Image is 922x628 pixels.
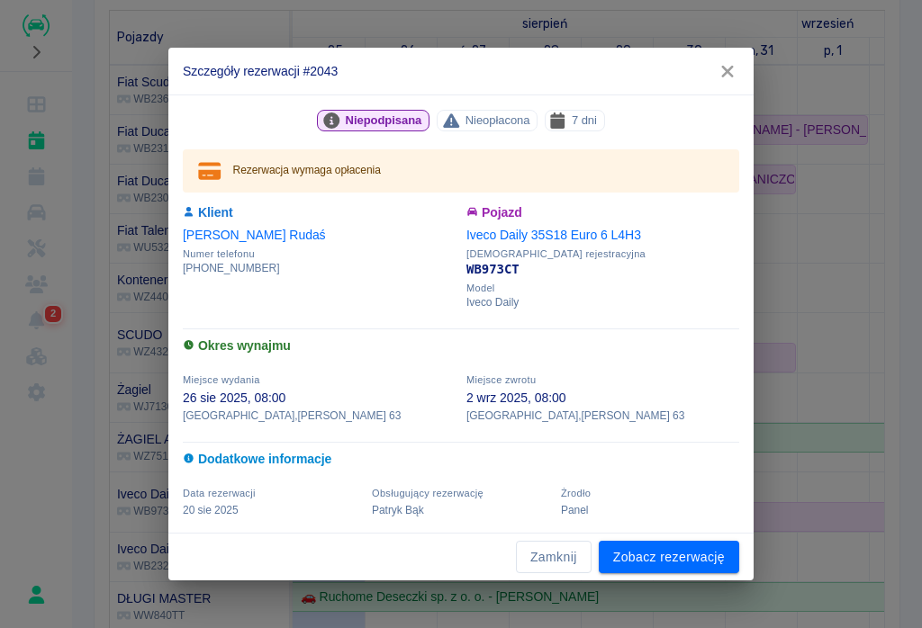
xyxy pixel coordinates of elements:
[183,260,456,276] p: [PHONE_NUMBER]
[466,283,739,294] span: Model
[233,155,381,187] div: Rezerwacja wymaga opłacenia
[466,260,739,279] p: WB973CT
[183,502,361,518] p: 20 sie 2025
[466,294,739,310] p: Iveco Daily
[183,450,739,469] h6: Dodatkowe informacje
[183,488,256,498] span: Data rezerwacji
[599,541,739,574] a: Zobacz rezerwację
[183,203,456,222] h6: Klient
[466,408,739,424] p: [GEOGRAPHIC_DATA] , [PERSON_NAME] 63
[183,389,456,408] p: 26 sie 2025, 08:00
[466,228,641,242] a: Iveco Daily 35S18 Euro 6 L4H3
[561,488,591,498] span: Żrodło
[339,111,429,130] span: Niepodpisana
[466,203,739,222] h6: Pojazd
[372,488,484,498] span: Obsługujący rezerwację
[561,502,739,518] p: Panel
[516,541,592,574] button: Zamknij
[458,111,538,130] span: Nieopłacona
[183,408,456,424] p: [GEOGRAPHIC_DATA] , [PERSON_NAME] 63
[168,48,754,94] h2: Szczegóły rezerwacji #2043
[183,374,260,385] span: Miejsce wydania
[565,111,604,130] span: 7 dni
[183,336,739,355] h6: Okres wynajmu
[183,248,456,260] span: Numer telefonu
[183,228,326,242] a: [PERSON_NAME] Rudaś
[466,374,536,385] span: Miejsce zwrotu
[466,389,739,408] p: 2 wrz 2025, 08:00
[372,502,550,518] p: Patryk Bąk
[466,248,739,260] span: [DEMOGRAPHIC_DATA] rejestracyjna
